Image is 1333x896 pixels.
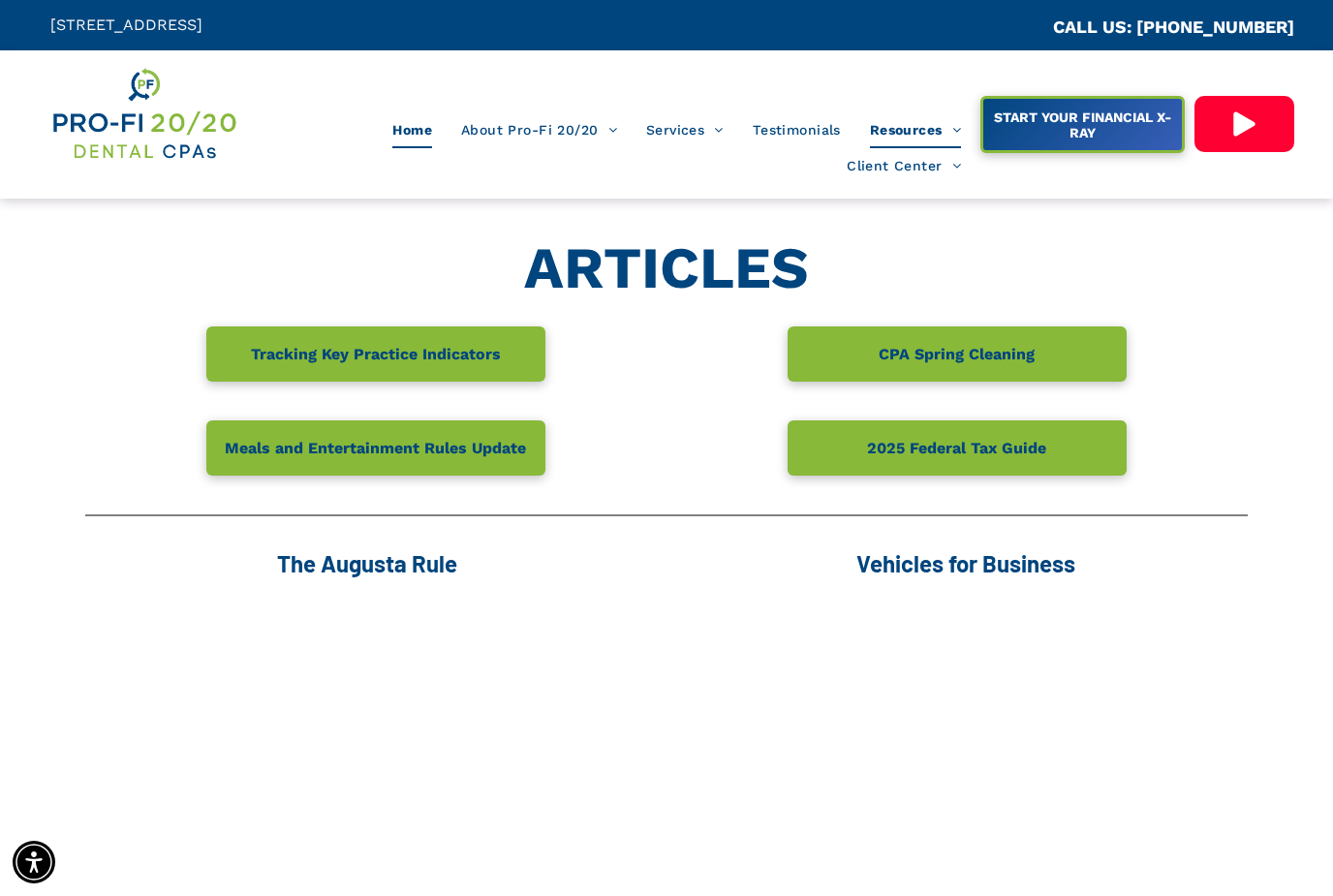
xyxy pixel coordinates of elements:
[872,335,1041,373] span: CPA Spring Cleaning
[50,65,237,163] img: Get Dental CPA Consulting, Bookkeeping, & Bank Loans
[971,18,1053,37] span: CA::CALLC
[980,96,1185,153] a: START YOUR FINANCIAL X-RAY
[277,549,457,577] span: The Augusta Rule
[788,326,1127,382] a: CPA Spring Cleaning
[206,420,545,476] a: Meals and Entertainment Rules Update
[206,326,545,382] a: Tracking Key Practice Indicators
[244,335,508,373] span: Tracking Key Practice Indicators
[856,549,1075,577] span: Vehicles for Business
[855,111,976,148] a: Resources
[50,15,202,34] span: [STREET_ADDRESS]
[788,420,1127,476] a: 2025 Federal Tax Guide
[1053,16,1294,37] a: CALL US: [PHONE_NUMBER]
[860,429,1053,467] span: 2025 Federal Tax Guide
[218,429,533,467] span: Meals and Entertainment Rules Update
[632,111,738,148] a: Services
[832,148,976,185] a: Client Center
[392,111,432,148] span: Home
[13,841,55,883] div: Accessibility Menu
[447,111,632,148] a: About Pro-Fi 20/20
[985,100,1180,150] span: START YOUR FINANCIAL X-RAY
[378,111,447,148] a: Home
[524,233,809,302] strong: ARTICLES
[738,111,855,148] a: Testimonials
